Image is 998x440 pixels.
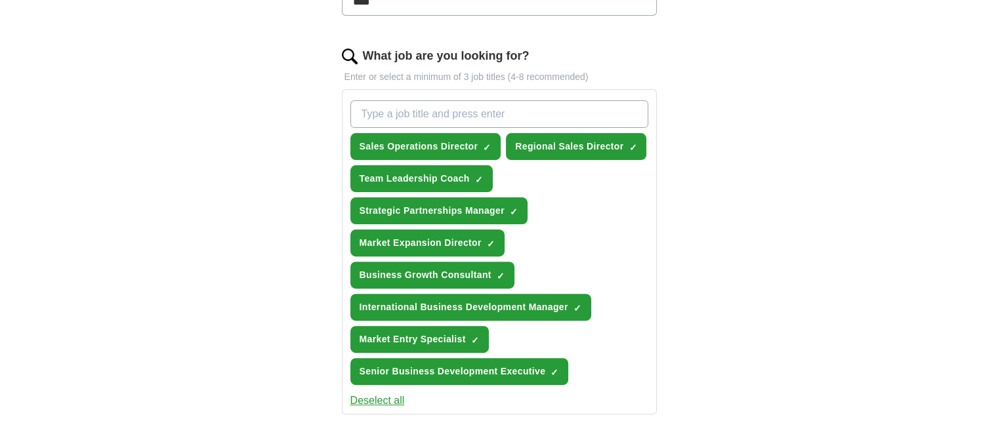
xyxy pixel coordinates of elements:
[360,332,466,346] span: Market Entry Specialist
[360,172,470,186] span: Team Leadership Coach
[350,326,489,353] button: Market Entry Specialist✓
[350,294,591,321] button: International Business Development Manager✓
[342,49,358,64] img: search.png
[342,70,657,84] p: Enter or select a minimum of 3 job titles (4-8 recommended)
[629,142,636,153] span: ✓
[475,174,483,185] span: ✓
[350,262,514,289] button: Business Growth Consultant✓
[360,204,505,218] span: Strategic Partnerships Manager
[483,142,491,153] span: ✓
[497,271,505,281] span: ✓
[363,47,530,65] label: What job are you looking for?
[551,367,558,378] span: ✓
[360,300,568,314] span: International Business Development Manager
[350,393,405,409] button: Deselect all
[573,303,581,313] span: ✓
[506,133,646,160] button: Regional Sales Director✓
[487,239,495,249] span: ✓
[350,100,648,128] input: Type a job title and press enter
[350,197,528,224] button: Strategic Partnerships Manager✓
[515,140,623,153] span: Regional Sales Director
[510,207,518,217] span: ✓
[471,335,479,346] span: ✓
[350,358,569,385] button: Senior Business Development Executive✓
[350,133,501,160] button: Sales Operations Director✓
[360,365,546,378] span: Senior Business Development Executive
[360,236,482,250] span: Market Expansion Director
[360,140,478,153] span: Sales Operations Director
[350,165,493,192] button: Team Leadership Coach✓
[350,230,505,256] button: Market Expansion Director✓
[360,268,491,282] span: Business Growth Consultant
